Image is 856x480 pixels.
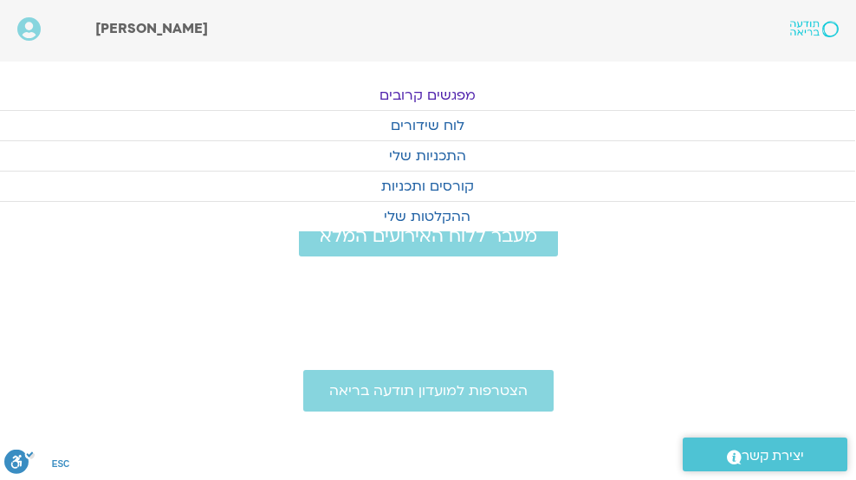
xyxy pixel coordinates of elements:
[95,19,208,38] span: [PERSON_NAME]
[320,226,537,246] span: מעבר ללוח האירועים המלא
[329,383,528,399] span: הצטרפות למועדון תודעה בריאה
[683,438,847,471] a: יצירת קשר
[299,216,558,256] a: מעבר ללוח האירועים המלא
[742,444,804,468] span: יצירת קשר
[303,370,554,412] a: הצטרפות למועדון תודעה בריאה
